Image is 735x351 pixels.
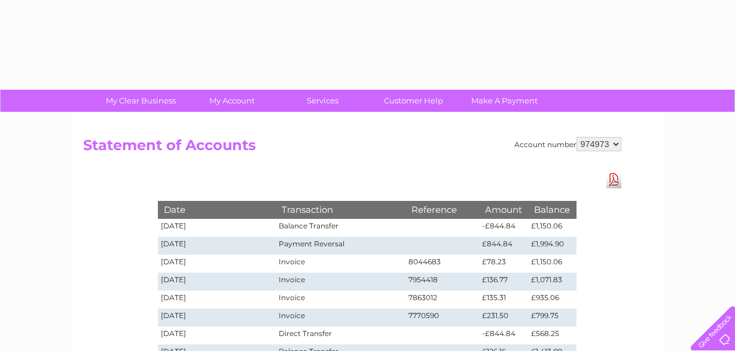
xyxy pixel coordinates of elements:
td: 8044683 [405,255,480,273]
h2: Statement of Accounts [83,137,621,160]
td: Invoice [276,255,405,273]
a: Services [273,90,372,112]
td: £935.06 [528,291,576,309]
a: Make A Payment [455,90,554,112]
td: Invoice [276,291,405,309]
td: [DATE] [158,309,276,326]
a: My Clear Business [92,90,190,112]
td: [DATE] [158,255,276,273]
td: 7863012 [405,291,480,309]
td: £136.77 [479,273,528,291]
td: [DATE] [158,219,276,237]
td: £1,150.06 [528,255,576,273]
td: Direct Transfer [276,326,405,344]
a: My Account [182,90,281,112]
div: Account number [514,137,621,151]
td: [DATE] [158,326,276,344]
td: Invoice [276,309,405,326]
td: £1,071.83 [528,273,576,291]
td: £844.84 [479,237,528,255]
td: £1,994.90 [528,237,576,255]
td: -£844.84 [479,326,528,344]
td: Balance Transfer [276,219,405,237]
th: Balance [528,201,576,218]
th: Amount [479,201,528,218]
td: [DATE] [158,237,276,255]
td: Invoice [276,273,405,291]
td: Payment Reversal [276,237,405,255]
th: Reference [405,201,480,218]
td: £1,150.06 [528,219,576,237]
td: £231.50 [479,309,528,326]
th: Transaction [276,201,405,218]
td: £799.75 [528,309,576,326]
th: Date [158,201,276,218]
td: £78.23 [479,255,528,273]
td: [DATE] [158,291,276,309]
td: 7770590 [405,309,480,326]
td: £135.31 [479,291,528,309]
td: [DATE] [158,273,276,291]
a: Customer Help [364,90,463,112]
a: Download Pdf [606,171,621,188]
td: £568.25 [528,326,576,344]
td: -£844.84 [479,219,528,237]
td: 7954418 [405,273,480,291]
